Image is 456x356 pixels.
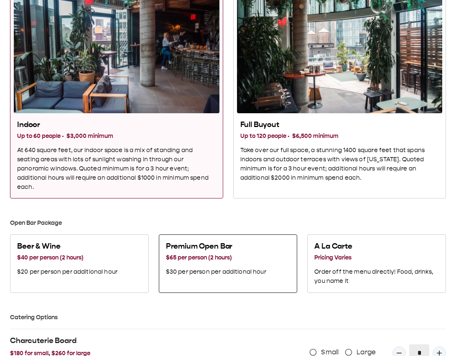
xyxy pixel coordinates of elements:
[159,234,298,293] button: Premium Open Bar
[17,132,216,141] h3: Up to 60 people · $3,000 minimum
[17,242,117,252] h2: Beer & Wine
[314,253,439,262] h3: Pricing Varies
[314,242,439,252] h2: A La Carte
[240,132,439,141] h3: Up to 120 people · $6,500 minimum
[10,313,446,322] h3: Catering Options
[307,234,446,293] button: A La Carte
[17,146,216,192] p: At 640 square feet, our indoor space is a mix of standing and seating areas with lots of sunlight...
[17,253,117,262] h3: $40 per person (2 hours)
[166,253,266,262] h3: $65 per person (2 hours)
[166,267,266,277] p: $30 per person per additional hour
[10,234,446,293] div: Select one
[314,267,439,286] p: Order off the menu directly! Food, drinks, you name it
[10,336,298,346] h2: Charcuterie Board
[10,219,446,228] h3: Open Bar Package
[17,267,117,277] p: $20 per person per additional hour
[240,120,439,130] h2: Full Buyout
[17,120,216,130] h2: Indoor
[10,234,149,293] button: Beer & Wine
[240,146,439,183] p: Take over our full space, a stunning 1400 square feet that spans indoors and outdoor terraces wit...
[166,242,266,252] h2: Premium Open Bar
